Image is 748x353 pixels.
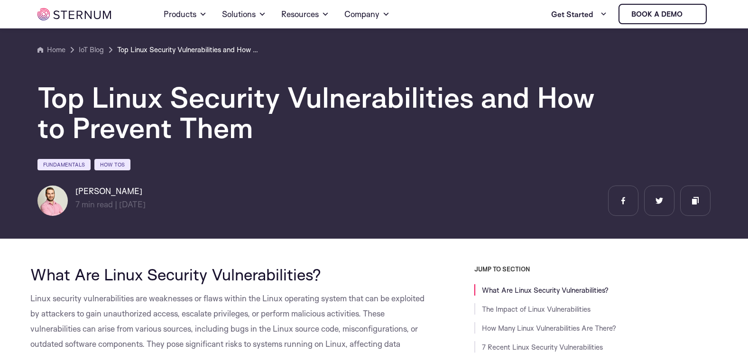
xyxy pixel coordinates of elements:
[482,324,616,333] a: How Many Linux Vulnerabilities Are There?
[30,264,321,284] span: What Are Linux Security Vulnerabilities?
[37,159,91,170] a: Fundamentals
[117,44,259,56] a: Top Linux Security Vulnerabilities and How to Prevent Them
[551,5,607,24] a: Get Started
[222,1,266,28] a: Solutions
[79,44,104,56] a: IoT Blog
[482,305,591,314] a: The Impact of Linux Vulnerabilities
[281,1,329,28] a: Resources
[37,82,607,143] h1: Top Linux Security Vulnerabilities and How to Prevent Them
[119,199,146,209] span: [DATE]
[75,199,117,209] span: min read |
[482,286,609,295] a: What Are Linux Security Vulnerabilities?
[75,186,146,197] h6: [PERSON_NAME]
[474,265,718,273] h3: JUMP TO SECTION
[164,1,207,28] a: Products
[37,8,111,20] img: sternum iot
[686,10,694,18] img: sternum iot
[344,1,390,28] a: Company
[619,4,707,24] a: Book a demo
[482,343,603,352] a: 7 Recent Linux Security Vulnerabilities
[37,186,68,216] img: Lian Granot
[37,44,65,56] a: Home
[94,159,130,170] a: How Tos
[75,199,80,209] span: 7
